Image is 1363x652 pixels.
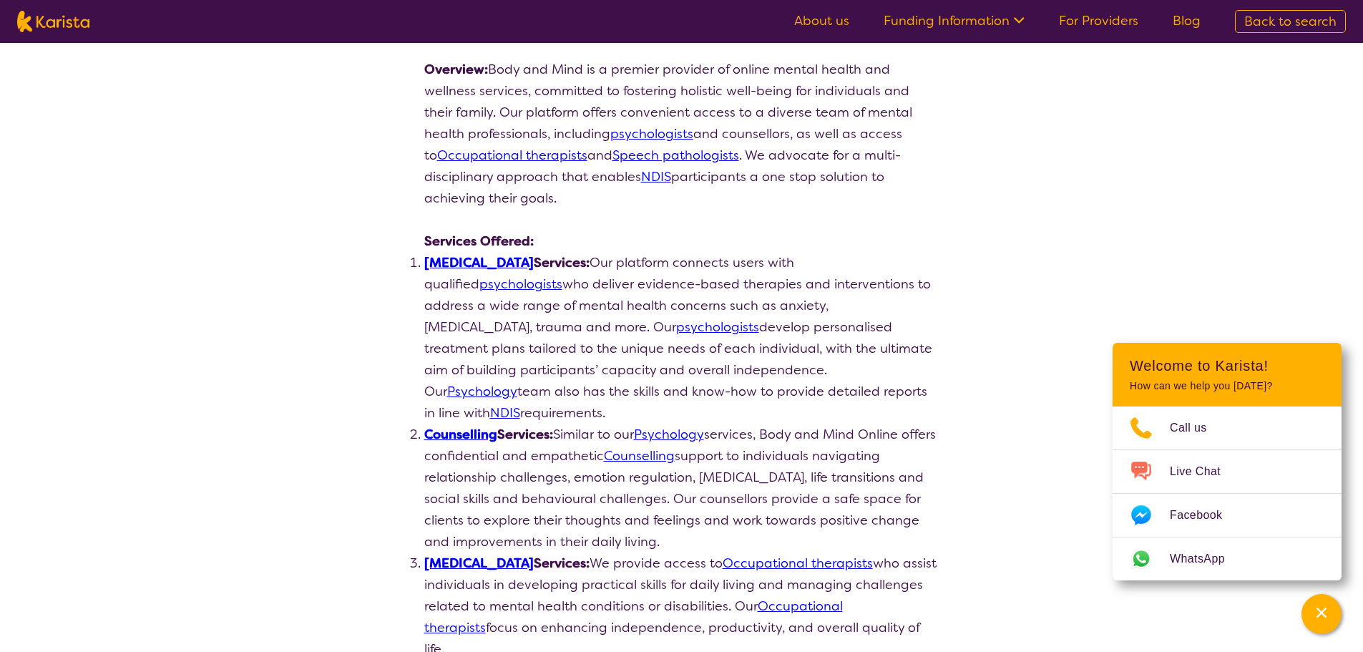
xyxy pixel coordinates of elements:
[610,125,693,142] a: psychologists
[1059,12,1138,29] a: For Providers
[17,11,89,32] img: Karista logo
[1113,537,1342,580] a: Web link opens in a new tab.
[1301,594,1342,634] button: Channel Menu
[1173,12,1201,29] a: Blog
[1170,505,1239,526] span: Facebook
[424,61,488,78] strong: Overview:
[634,426,704,443] a: Psychology
[612,147,739,164] a: Speech pathologists
[424,254,590,271] strong: Services:
[447,383,517,400] a: Psychology
[424,252,939,424] li: Our platform connects users with qualified who deliver evidence-based therapies and interventions...
[424,555,590,572] strong: Services:
[641,168,671,185] a: NDIS
[1235,10,1346,33] a: Back to search
[1170,461,1238,482] span: Live Chat
[424,555,534,572] a: [MEDICAL_DATA]
[1130,380,1324,392] p: How can we help you [DATE]?
[424,424,939,553] li: Similar to our services, Body and Mind Online offers confidential and empathetic support to indiv...
[1113,343,1342,580] div: Channel Menu
[424,59,939,209] p: Body and Mind is a premier provider of online mental health and wellness services, committed to f...
[424,254,534,271] a: [MEDICAL_DATA]
[490,404,520,422] a: NDIS
[437,147,587,164] a: Occupational therapists
[723,555,873,572] a: Occupational therapists
[424,426,497,443] a: Counselling
[884,12,1025,29] a: Funding Information
[424,426,553,443] strong: Services:
[1244,13,1337,30] span: Back to search
[676,318,759,336] a: psychologists
[1130,357,1324,374] h2: Welcome to Karista!
[604,447,675,464] a: Counselling
[1170,417,1224,439] span: Call us
[1113,407,1342,580] ul: Choose channel
[424,233,534,250] strong: Services Offered:
[794,12,849,29] a: About us
[1170,548,1242,570] span: WhatsApp
[479,276,562,293] a: psychologists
